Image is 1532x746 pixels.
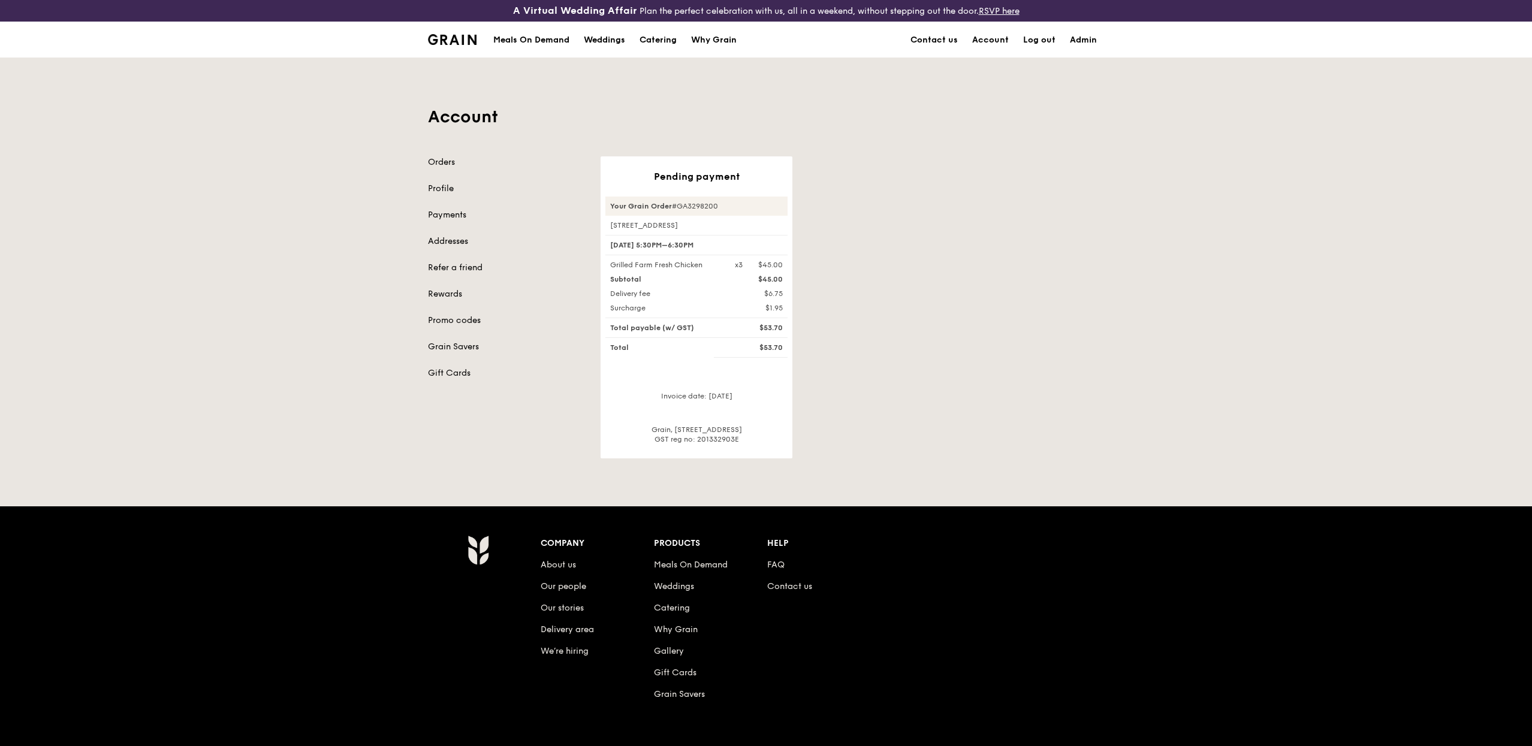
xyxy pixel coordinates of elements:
div: Invoice date: [DATE] [605,391,788,410]
div: $1.95 [728,303,790,313]
a: Rewards [428,288,586,300]
a: Admin [1063,22,1104,58]
a: Contact us [903,22,965,58]
a: Why Grain [654,624,698,635]
a: Delivery area [541,624,594,635]
div: Subtotal [603,274,728,284]
a: Meals On Demand [654,560,728,570]
a: Orders [428,156,586,168]
div: [DATE] 5:30PM–6:30PM [605,235,788,255]
div: Grilled Farm Fresh Chicken [603,260,728,270]
a: Gallery [654,646,684,656]
div: Delivery fee [603,289,728,298]
a: Gift Cards [654,668,696,678]
a: Weddings [577,22,632,58]
div: Catering [640,22,677,58]
a: Account [965,22,1016,58]
a: Weddings [654,581,694,591]
h3: A Virtual Wedding Affair [513,5,637,17]
a: Contact us [767,581,812,591]
strong: Your Grain Order [610,202,672,210]
div: Plan the perfect celebration with us, all in a weekend, without stepping out the door. [421,5,1111,17]
div: Total [603,343,728,352]
div: Why Grain [691,22,737,58]
div: Surcharge [603,303,728,313]
a: About us [541,560,576,570]
div: Weddings [584,22,625,58]
a: Catering [632,22,684,58]
a: We’re hiring [541,646,589,656]
a: GrainGrain [428,21,477,57]
div: Company [541,535,654,552]
div: Grain, [STREET_ADDRESS] GST reg no: 201332903E [605,425,788,444]
a: Grain Savers [428,341,586,353]
a: RSVP here [979,6,1020,16]
a: Our stories [541,603,584,613]
a: Why Grain [684,22,744,58]
div: Pending payment [605,171,788,182]
a: Our people [541,581,586,591]
h1: Account [428,106,1104,128]
a: Log out [1016,22,1063,58]
div: $45.00 [758,260,783,270]
a: Catering [654,603,690,613]
a: Payments [428,209,586,221]
div: $45.00 [728,274,790,284]
div: $53.70 [728,343,790,352]
div: Products [654,535,767,552]
div: x3 [735,260,743,270]
div: #GA3298200 [605,197,788,216]
div: $6.75 [728,289,790,298]
a: Refer a friend [428,262,586,274]
div: $53.70 [728,323,790,333]
a: Grain Savers [654,689,705,699]
a: Promo codes [428,315,586,327]
a: Profile [428,183,586,195]
span: Total payable (w/ GST) [610,324,694,332]
img: Grain [468,535,488,565]
div: [STREET_ADDRESS] [605,221,788,230]
img: Grain [428,34,477,45]
a: FAQ [767,560,785,570]
a: Addresses [428,235,586,247]
div: Help [767,535,880,552]
a: Gift Cards [428,367,586,379]
div: Meals On Demand [493,22,569,58]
